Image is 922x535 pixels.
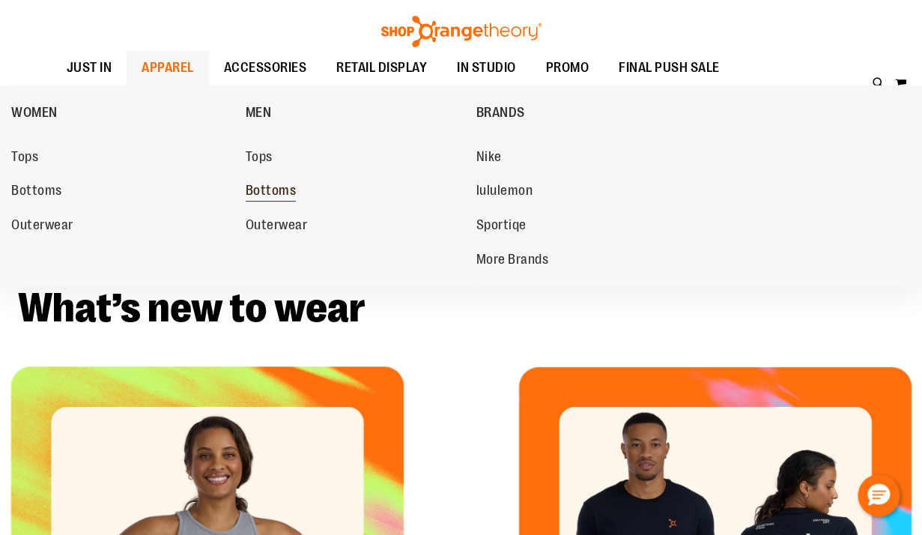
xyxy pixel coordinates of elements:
h2: What’s new to wear [18,288,904,329]
a: ACCESSORIES [209,51,322,85]
span: Bottoms [11,183,62,202]
a: Outerwear [246,212,461,239]
span: Outerwear [246,217,308,236]
span: BRANDS [476,105,524,124]
a: PROMO [531,51,604,85]
span: WOMEN [11,105,58,124]
span: Tops [11,149,38,168]
a: IN STUDIO [442,51,531,85]
span: Sportiqe [476,217,526,236]
span: MEN [246,105,272,124]
span: FINAL PUSH SALE [619,51,720,85]
span: Tops [246,149,273,168]
a: APPAREL [127,51,209,85]
span: ACCESSORIES [224,51,307,85]
span: lululemon [476,183,533,202]
a: JUST IN [52,51,127,85]
a: RETAIL DISPLAY [321,51,442,85]
a: MEN [246,93,469,132]
span: IN STUDIO [457,51,516,85]
span: APPAREL [142,51,194,85]
img: Shop Orangetheory [379,16,544,47]
span: More Brands [476,252,548,270]
a: Bottoms [246,178,461,205]
span: RETAIL DISPLAY [336,51,427,85]
span: Outerwear [11,217,73,236]
a: BRANDS [476,93,703,132]
span: Nike [476,149,501,168]
span: Bottoms [246,183,297,202]
a: Tops [246,144,461,171]
button: Hello, have a question? Let’s chat. [858,474,900,516]
a: FINAL PUSH SALE [604,51,735,85]
a: WOMEN [11,93,238,132]
span: JUST IN [67,51,112,85]
span: PROMO [546,51,589,85]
